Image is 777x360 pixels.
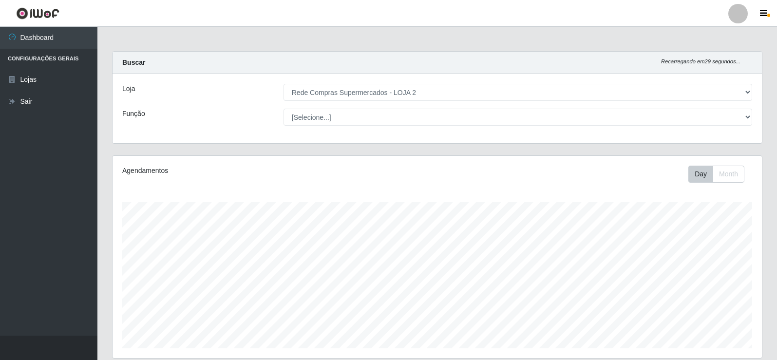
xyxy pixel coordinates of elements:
[688,166,744,183] div: First group
[16,7,59,19] img: CoreUI Logo
[122,109,145,119] label: Função
[122,58,145,66] strong: Buscar
[661,58,740,64] i: Recarregando em 29 segundos...
[122,84,135,94] label: Loja
[713,166,744,183] button: Month
[122,166,376,176] div: Agendamentos
[688,166,752,183] div: Toolbar with button groups
[688,166,713,183] button: Day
